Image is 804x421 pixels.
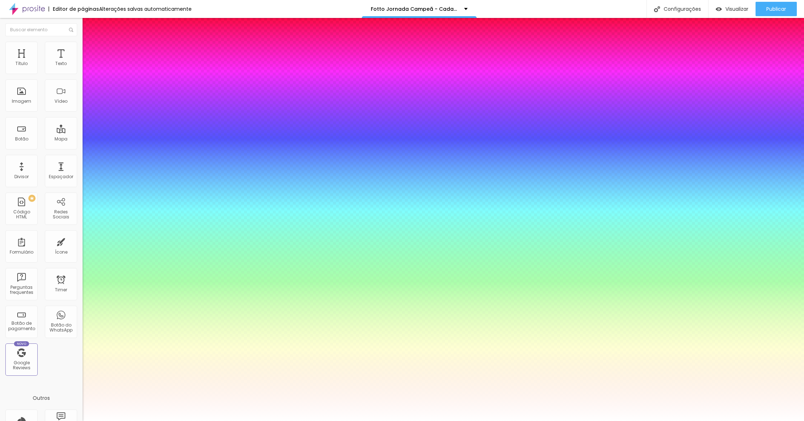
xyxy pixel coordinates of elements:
div: Divisor [14,174,29,179]
input: Buscar elemento [5,23,77,36]
button: Publicar [756,2,797,16]
div: Título [15,61,28,66]
div: Código HTML [7,209,36,220]
div: Imagem [12,99,31,104]
span: Visualizar [725,6,748,12]
div: Redes Sociais [47,209,75,220]
img: Icone [654,6,660,12]
div: Botão de pagamento [7,321,36,331]
div: Alterações salvas automaticamente [99,6,192,11]
div: Texto [55,61,67,66]
div: Formulário [10,250,33,255]
div: Botão [15,137,28,142]
img: Icone [69,28,73,32]
button: Visualizar [709,2,756,16]
p: Fotto Jornada Campeã - Cadastro [371,6,459,11]
img: view-1.svg [716,6,722,12]
div: Editor de páginas [48,6,99,11]
div: Timer [55,287,67,292]
span: Publicar [766,6,786,12]
div: Mapa [55,137,67,142]
div: Espaçador [49,174,73,179]
div: Perguntas frequentes [7,285,36,295]
div: Ícone [55,250,67,255]
div: Novo [14,341,29,346]
div: Vídeo [55,99,67,104]
div: Botão do WhatsApp [47,323,75,333]
div: Google Reviews [7,360,36,371]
